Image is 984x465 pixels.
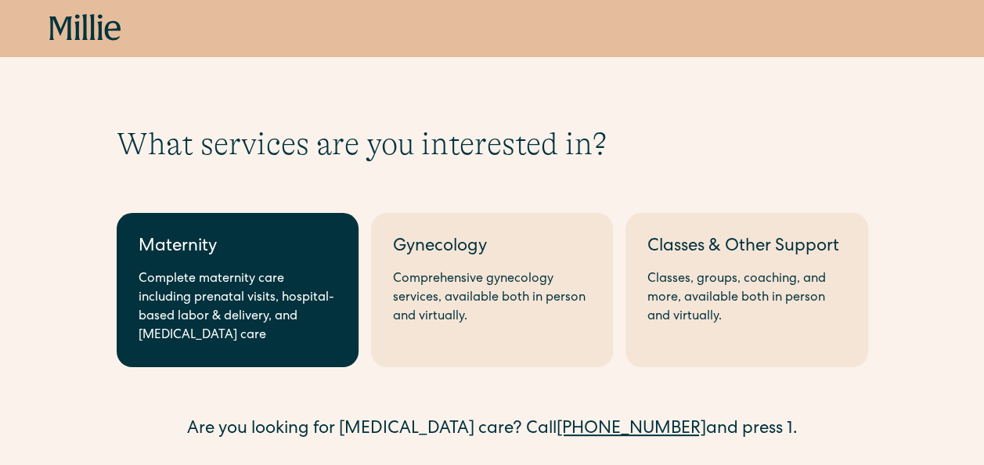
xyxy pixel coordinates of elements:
[393,270,591,326] div: Comprehensive gynecology services, available both in person and virtually.
[139,235,337,261] div: Maternity
[117,417,868,443] div: Are you looking for [MEDICAL_DATA] care? Call and press 1.
[625,213,867,367] a: Classes & Other SupportClasses, groups, coaching, and more, available both in person and virtually.
[139,270,337,345] div: Complete maternity care including prenatal visits, hospital-based labor & delivery, and [MEDICAL_...
[647,235,845,261] div: Classes & Other Support
[557,421,706,438] a: [PHONE_NUMBER]
[371,213,613,367] a: GynecologyComprehensive gynecology services, available both in person and virtually.
[117,213,359,367] a: MaternityComplete maternity care including prenatal visits, hospital-based labor & delivery, and ...
[117,125,868,163] h1: What services are you interested in?
[647,270,845,326] div: Classes, groups, coaching, and more, available both in person and virtually.
[393,235,591,261] div: Gynecology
